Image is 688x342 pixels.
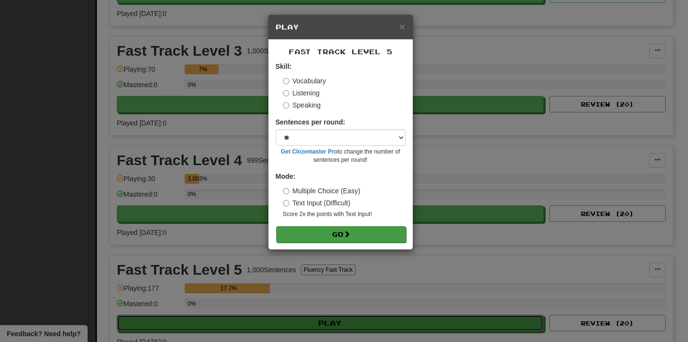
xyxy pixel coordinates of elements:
[399,21,405,32] span: ×
[283,100,321,110] label: Speaking
[276,226,406,243] button: Go
[283,198,351,208] label: Text Input (Difficult)
[399,21,405,31] button: Close
[276,117,345,127] label: Sentences per round:
[289,47,392,56] span: Fast Track Level 5
[283,78,289,84] input: Vocabulary
[281,148,338,155] a: Get Clozemaster Pro
[276,148,406,164] small: to change the number of sentences per round!
[276,62,292,70] strong: Skill:
[283,88,320,98] label: Listening
[283,186,360,196] label: Multiple Choice (Easy)
[283,76,326,86] label: Vocabulary
[283,210,406,218] small: Score 2x the points with Text Input !
[276,22,406,32] h5: Play
[283,90,289,96] input: Listening
[283,102,289,109] input: Speaking
[283,188,289,194] input: Multiple Choice (Easy)
[283,200,289,206] input: Text Input (Difficult)
[276,172,296,180] strong: Mode:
